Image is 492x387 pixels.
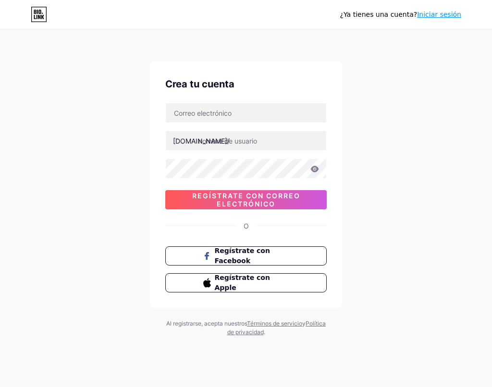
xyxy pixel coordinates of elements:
[165,190,327,209] button: Regístrate con correo electrónico
[166,103,326,122] input: Correo electrónico
[165,192,327,208] span: Regístrate con correo electrónico
[164,319,328,337] div: Al registrarse, acepta nuestros y .
[165,246,327,266] button: Regístrate con Facebook
[165,273,327,292] button: Regístrate con Apple
[244,221,249,231] div: O
[417,11,461,18] a: Iniciar sesión
[173,136,230,146] div: [DOMAIN_NAME]/
[215,273,289,293] span: Regístrate con Apple
[247,320,302,327] a: Términos de servicio
[165,77,327,91] div: Crea tu cuenta
[166,131,326,150] input: nombre de usuario
[340,10,461,20] div: ¿Ya tienes una cuenta?
[215,246,289,266] span: Regístrate con Facebook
